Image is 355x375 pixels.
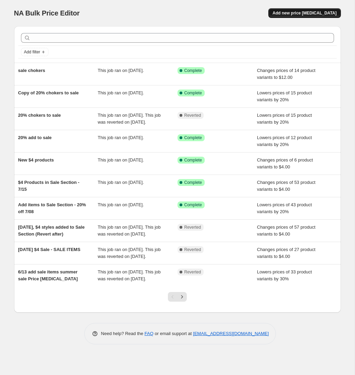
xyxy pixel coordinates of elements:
[18,157,54,163] span: New $4 products
[257,180,315,192] span: Changes prices of 53 product variants to $4.00
[153,331,193,336] span: or email support at
[168,292,187,302] nav: Pagination
[98,135,144,140] span: This job ran on [DATE].
[98,157,144,163] span: This job ran on [DATE].
[184,225,201,230] span: Reverted
[184,113,201,118] span: Reverted
[98,68,144,73] span: This job ran on [DATE].
[257,202,312,214] span: Lowers prices of 43 product variants by 20%
[184,180,202,185] span: Complete
[18,113,61,118] span: 20% chokers to sale
[144,331,153,336] a: FAQ
[184,90,202,96] span: Complete
[257,135,312,147] span: Lowers prices of 12 product variants by 20%
[257,247,315,259] span: Changes prices of 27 product variants to $4.00
[184,202,202,208] span: Complete
[98,269,161,281] span: This job ran on [DATE]. This job was reverted on [DATE].
[24,49,40,55] span: Add filter
[18,202,86,214] span: Add items to Sale Section - 20% off 7/08
[98,90,144,95] span: This job ran on [DATE].
[18,269,78,281] span: 6/13 add sale items summer sale Price [MEDICAL_DATA]
[98,225,161,237] span: This job ran on [DATE]. This job was reverted on [DATE].
[98,180,144,185] span: This job ran on [DATE].
[184,157,202,163] span: Complete
[184,247,201,252] span: Reverted
[257,68,315,80] span: Changes prices of 14 product variants to $12.00
[18,90,79,95] span: Copy of 20% chokers to sale
[18,180,79,192] span: $4 Products in Sale Section - 7/15
[268,8,341,18] button: Add new price [MEDICAL_DATA]
[177,292,187,302] button: Next
[184,269,201,275] span: Reverted
[18,135,52,140] span: 20% add to sale
[21,48,49,56] button: Add filter
[98,113,161,125] span: This job ran on [DATE]. This job was reverted on [DATE].
[257,90,312,102] span: Lowers prices of 15 product variants by 20%
[257,269,312,281] span: Lowers prices of 33 product variants by 30%
[14,9,80,17] span: NA Bulk Price Editor
[184,68,202,73] span: Complete
[257,157,313,169] span: Changes prices of 6 product variants to $4.00
[193,331,269,336] a: [EMAIL_ADDRESS][DOMAIN_NAME]
[98,202,144,207] span: This job ran on [DATE].
[272,10,336,16] span: Add new price [MEDICAL_DATA]
[184,135,202,140] span: Complete
[257,225,315,237] span: Changes prices of 57 product variants to $4.00
[98,247,161,259] span: This job ran on [DATE]. This job was reverted on [DATE].
[18,247,80,252] span: [DATE] $4 Sale - SALE ITEMS
[18,68,45,73] span: sale chokers
[257,113,312,125] span: Lowers prices of 15 product variants by 20%
[18,225,85,237] span: [DATE], $4 styles added to Sale Section (Revert after)
[101,331,145,336] span: Need help? Read the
